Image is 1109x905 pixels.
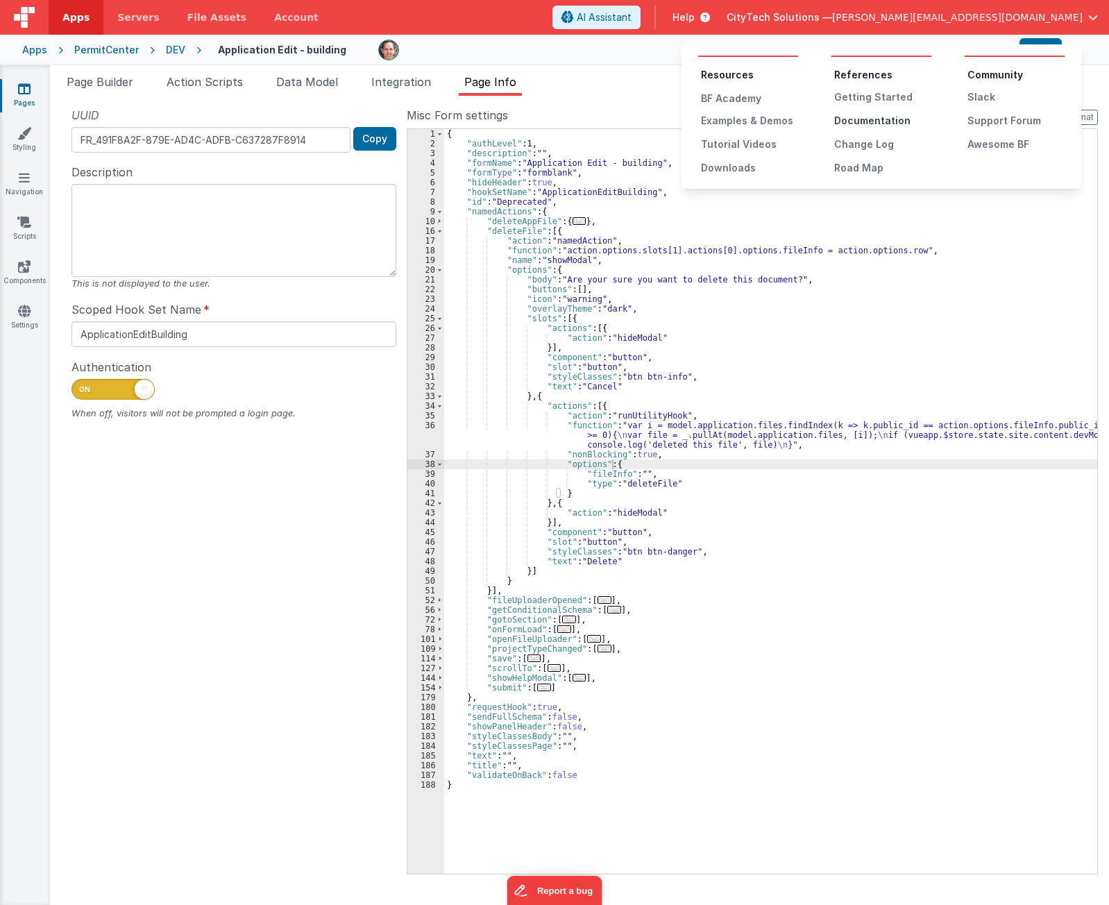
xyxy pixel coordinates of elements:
iframe: Marker.io feedback button [507,876,602,905]
div: Downloads [701,161,798,175]
div: Awesome BF [967,137,1065,151]
div: Getting Started [834,90,931,104]
li: Resources [701,68,798,82]
div: BF Academy [701,92,798,105]
div: Slack [967,90,1065,104]
div: Road Map [834,161,931,175]
div: Tutorial Videos [701,137,798,151]
li: References [834,68,931,82]
li: Community [967,68,1065,82]
div: Change Log [834,137,931,151]
div: Support Forum [967,114,1065,128]
div: Documentation [834,114,931,128]
div: Examples & Demos [701,114,798,128]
